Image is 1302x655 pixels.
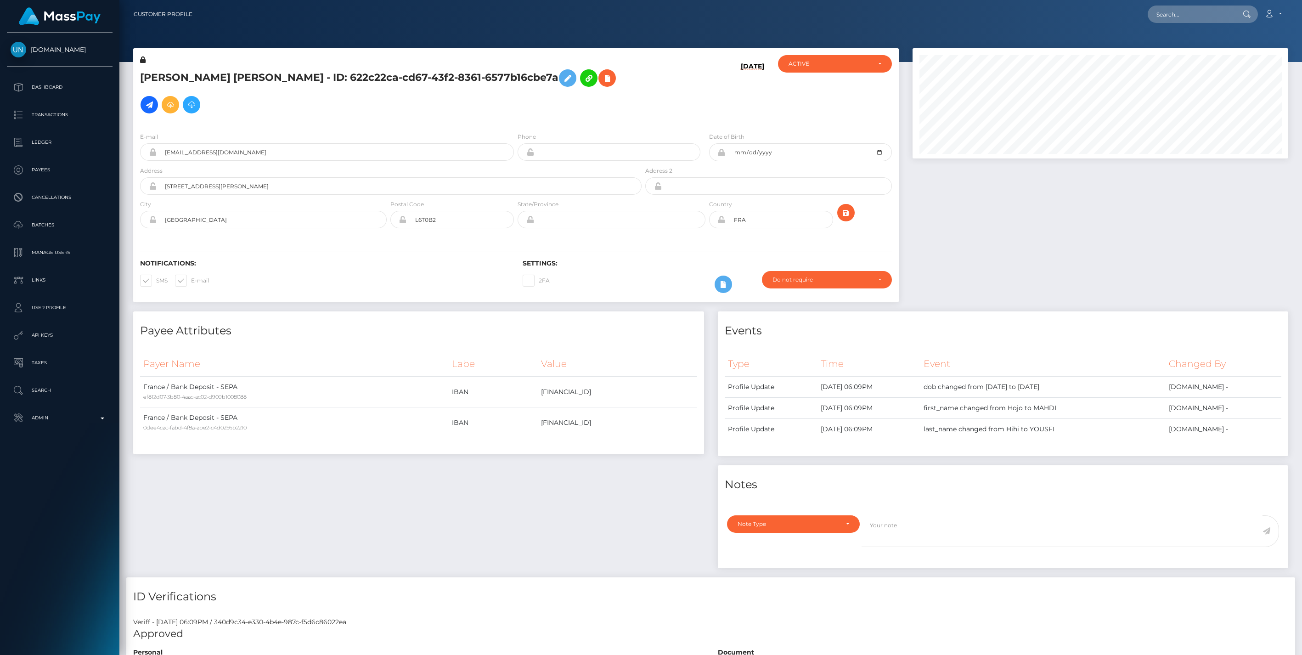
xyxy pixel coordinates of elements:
label: Phone [518,133,536,141]
label: E-mail [175,275,209,287]
a: Cancellations [7,186,113,209]
h6: Notifications: [140,260,509,267]
a: Manage Users [7,241,113,264]
td: IBAN [449,377,538,407]
p: Ledger [11,136,109,149]
p: User Profile [11,301,109,315]
td: [DATE] 06:09PM [817,419,920,440]
a: Search [7,379,113,402]
td: [FINANCIAL_ID] [538,377,697,407]
p: Manage Users [11,246,109,260]
p: Cancellations [11,191,109,204]
a: Ledger [7,131,113,154]
small: ef812d07-3b80-4aac-ac02-d909b1008088 [143,394,247,400]
p: Transactions [11,108,109,122]
label: City [140,200,151,209]
label: Address [140,167,163,175]
div: ACTIVE [789,60,871,68]
button: ACTIVE [778,55,892,73]
img: Unlockt.me [11,42,26,57]
label: Country [709,200,732,209]
td: last_name changed from Hihi to YOUSFI [920,419,1166,440]
p: API Keys [11,328,109,342]
button: Do not require [762,271,891,288]
th: Time [817,351,920,377]
td: Profile Update [725,398,818,419]
label: State/Province [518,200,558,209]
h4: ID Verifications [133,589,1288,605]
h5: Approved [133,627,1288,641]
td: France / Bank Deposit - SEPA [140,407,449,438]
p: Dashboard [11,80,109,94]
a: Dashboard [7,76,113,99]
a: Links [7,269,113,292]
div: Do not require [772,276,870,283]
div: Note Type [738,520,839,528]
h6: Settings: [523,260,891,267]
input: Search... [1148,6,1234,23]
th: Value [538,351,697,377]
td: [DOMAIN_NAME] - [1166,419,1281,440]
label: Postal Code [390,200,424,209]
th: Payer Name [140,351,449,377]
label: E-mail [140,133,158,141]
a: API Keys [7,324,113,347]
h4: Events [725,323,1282,339]
td: first_name changed from Hojo to MAHDI [920,398,1166,419]
td: France / Bank Deposit - SEPA [140,377,449,407]
a: User Profile [7,296,113,319]
h5: [PERSON_NAME] [PERSON_NAME] - ID: 622c22ca-cd67-43f2-8361-6577b16cbe7a [140,65,637,118]
span: [DOMAIN_NAME] [7,45,113,54]
p: Links [11,273,109,287]
td: IBAN [449,407,538,438]
td: Profile Update [725,419,818,440]
th: Event [920,351,1166,377]
label: Address 2 [645,167,672,175]
label: Date of Birth [709,133,744,141]
th: Changed By [1166,351,1281,377]
th: Label [449,351,538,377]
img: MassPay Logo [19,7,101,25]
td: dob changed from [DATE] to [DATE] [920,377,1166,398]
h4: Notes [725,477,1282,493]
th: Type [725,351,818,377]
td: [DOMAIN_NAME] - [1166,377,1281,398]
a: Admin [7,407,113,429]
a: Transactions [7,103,113,126]
small: 0dee4cac-fabd-4f8a-abe2-c4d0256b2210 [143,424,247,431]
button: Note Type [727,515,860,533]
h4: Payee Attributes [140,323,697,339]
a: Taxes [7,351,113,374]
p: Payees [11,163,109,177]
a: Initiate Payout [141,96,158,113]
a: Payees [7,158,113,181]
td: [DATE] 06:09PM [817,398,920,419]
label: 2FA [523,275,550,287]
td: Profile Update [725,377,818,398]
td: [FINANCIAL_ID] [538,407,697,438]
p: Batches [11,218,109,232]
div: Veriff - [DATE] 06:09PM / 340d9c34-e330-4b4e-987c-f5d6c86022ea [126,617,1295,627]
a: Batches [7,214,113,237]
td: [DATE] 06:09PM [817,377,920,398]
p: Taxes [11,356,109,370]
a: Customer Profile [134,5,192,24]
td: [DOMAIN_NAME] - [1166,398,1281,419]
label: SMS [140,275,168,287]
h6: [DATE] [741,62,764,121]
p: Admin [11,411,109,425]
p: Search [11,384,109,397]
